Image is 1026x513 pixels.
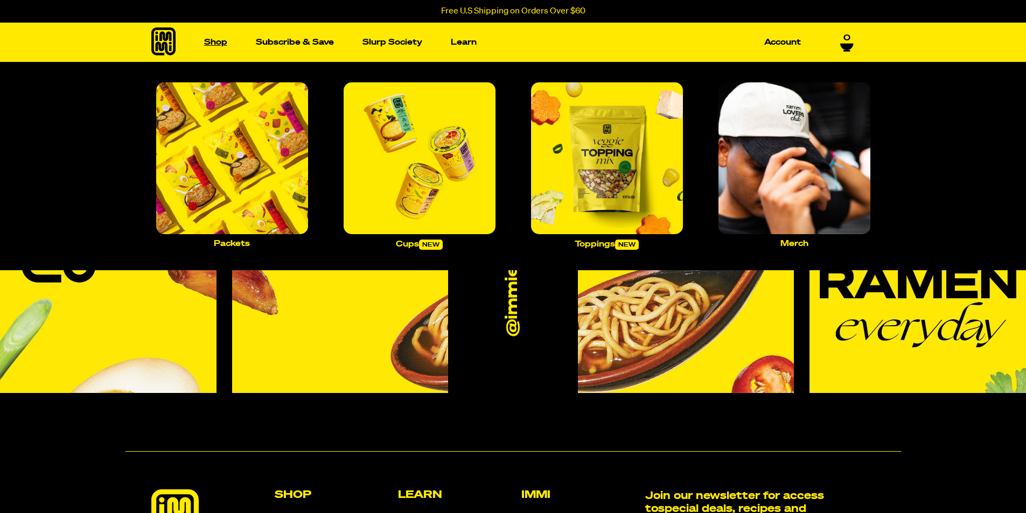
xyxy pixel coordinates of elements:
[504,238,522,336] a: @immieats
[232,176,449,392] img: Instagram
[578,176,794,392] img: Instagram
[809,176,1026,392] img: Instagram
[152,78,312,252] a: Packets
[527,78,687,254] a: Toppingsnew
[780,240,808,248] p: Merch
[252,34,338,51] a: Subscribe & Save
[214,240,250,248] p: Packets
[760,34,805,51] a: Account
[200,34,232,51] a: Shop
[200,23,805,62] nav: Main navigation
[531,82,683,234] img: Toppings_large.jpg
[396,240,443,250] p: Cups
[441,6,585,16] p: Free U.S Shipping on Orders Over $60
[714,78,875,252] a: Merch
[840,33,854,52] a: 0
[718,82,870,234] img: Merch_large.jpg
[615,240,639,250] span: new
[398,489,513,500] h2: Learn
[156,82,308,234] img: Packets_large.jpg
[344,82,495,234] img: Cups_large.jpg
[419,240,443,250] span: new
[358,34,427,51] a: Slurp Society
[575,240,639,250] p: Toppings
[521,489,636,500] h2: Immi
[339,78,500,254] a: Cupsnew
[446,34,481,51] a: Learn
[275,489,389,500] h2: Shop
[843,33,850,43] span: 0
